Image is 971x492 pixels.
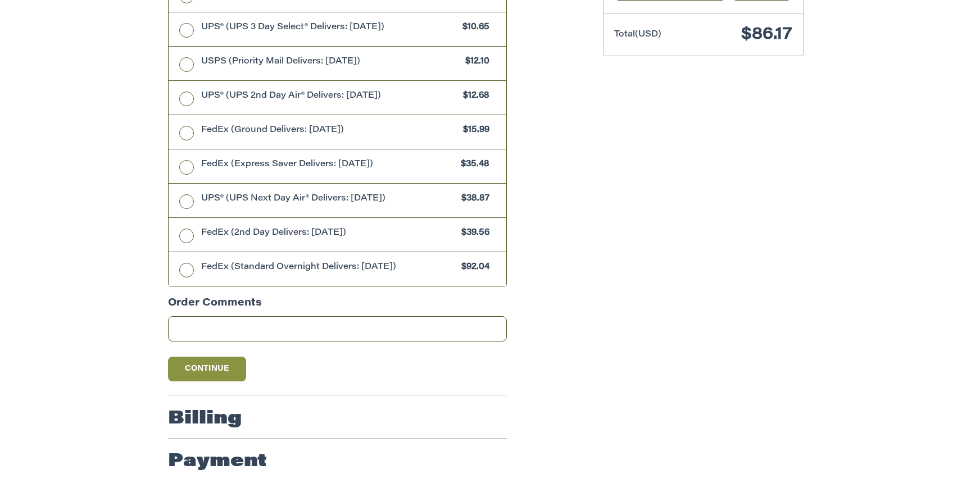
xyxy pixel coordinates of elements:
[201,158,456,171] span: FedEx (Express Saver Delivers: [DATE])
[168,357,247,381] button: Continue
[201,21,457,34] span: UPS® (UPS 3 Day Select® Delivers: [DATE])
[201,90,458,103] span: UPS® (UPS 2nd Day Air® Delivers: [DATE])
[168,296,262,317] legend: Order Comments
[201,227,456,240] span: FedEx (2nd Day Delivers: [DATE])
[741,26,792,43] span: $86.17
[458,124,490,137] span: $15.99
[456,158,490,171] span: $35.48
[201,124,458,137] span: FedEx (Ground Delivers: [DATE])
[614,30,661,39] span: Total (USD)
[201,261,456,274] span: FedEx (Standard Overnight Delivers: [DATE])
[456,193,490,206] span: $38.87
[458,90,490,103] span: $12.68
[457,21,490,34] span: $10.65
[456,227,490,240] span: $39.56
[168,450,267,473] h2: Payment
[456,261,490,274] span: $92.04
[168,408,242,430] h2: Billing
[460,56,490,69] span: $12.10
[201,193,456,206] span: UPS® (UPS Next Day Air® Delivers: [DATE])
[201,56,460,69] span: USPS (Priority Mail Delivers: [DATE])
